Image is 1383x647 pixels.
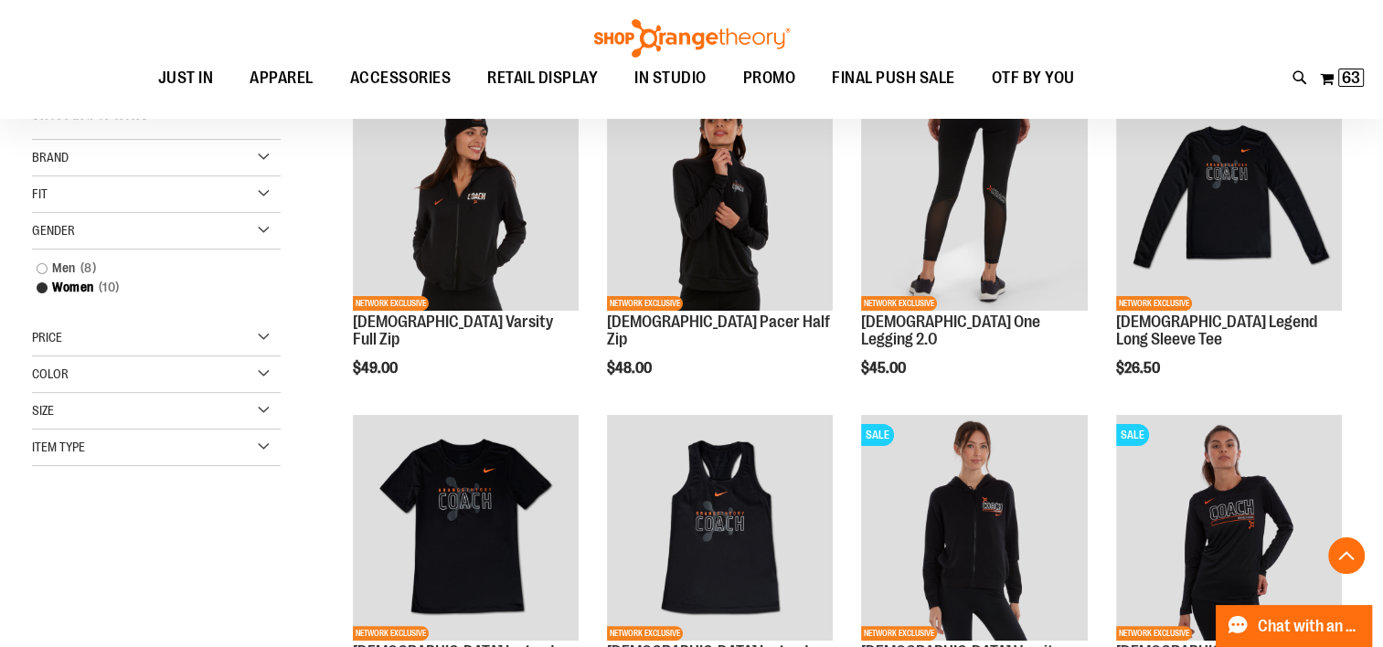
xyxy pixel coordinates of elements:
button: Chat with an Expert [1216,605,1373,647]
a: OTF Ladies Coach FA23 Legend LS Tee - Black primary imageNETWORK EXCLUSIVE [1116,84,1342,313]
span: Item Type [32,440,85,454]
a: OTF Ladies Coach FA22 Legend LS Tee - Black primary imageSALENETWORK EXCLUSIVE [1116,415,1342,643]
a: JUST IN [140,58,232,100]
div: product [344,75,588,423]
div: product [598,75,842,423]
span: Price [32,330,62,345]
span: 8 [76,259,101,278]
span: NETWORK EXCLUSIVE [353,626,429,641]
span: Color [32,366,69,381]
span: $26.50 [1116,360,1163,377]
a: APPAREL [231,58,332,100]
a: OTF Ladies Coach FA23 Legend SS Tee - Black primary imageNETWORK EXCLUSIVE [353,415,579,643]
a: [DEMOGRAPHIC_DATA] One Legging 2.0 [861,313,1040,349]
a: Men8 [27,259,266,278]
span: NETWORK EXCLUSIVE [607,296,683,311]
img: OTF Ladies Coach FA23 Pacer Half Zip - Black primary image [607,84,833,310]
span: $49.00 [353,360,400,377]
span: APPAREL [250,58,314,99]
a: ACCESSORIES [332,58,470,100]
a: OTF BY YOU [973,58,1093,100]
img: OTF Ladies Coach FA23 Legend SS Tee - Black primary image [353,415,579,641]
span: NETWORK EXCLUSIVE [861,296,937,311]
span: PROMO [743,58,796,99]
span: 63 [1342,69,1360,87]
a: [DEMOGRAPHIC_DATA] Legend Long Sleeve Tee [1116,313,1317,349]
span: NETWORK EXCLUSIVE [1116,626,1192,641]
img: OTF Ladies Coach FA23 Legend LS Tee - Black primary image [1116,84,1342,310]
span: NETWORK EXCLUSIVE [861,626,937,641]
span: SALE [1116,424,1149,446]
div: product [1107,75,1351,423]
span: RETAIL DISPLAY [487,58,598,99]
span: ACCESSORIES [350,58,452,99]
img: OTF Ladies Coach FA23 Legend Tank - Black primary image [607,415,833,641]
a: OTF Ladies Coach FA23 Pacer Half Zip - Black primary imageNETWORK EXCLUSIVE [607,84,833,313]
span: Brand [32,150,69,164]
span: NETWORK EXCLUSIVE [1116,296,1192,311]
button: Back To Top [1328,537,1365,574]
a: FINAL PUSH SALE [814,58,973,100]
img: OTF Ladies Coach FA22 Varsity Fleece Full Zip - Black primary image [861,415,1087,641]
span: $45.00 [861,360,909,377]
a: RETAIL DISPLAY [469,58,616,100]
div: product [852,75,1096,423]
img: Shop Orangetheory [591,19,793,58]
span: $48.00 [607,360,654,377]
a: Women10 [27,278,266,297]
span: 10 [94,278,124,297]
img: OTF Ladies Coach FA23 One Legging 2.0 - Black primary image [861,84,1087,310]
a: PROMO [725,58,814,100]
span: OTF BY YOU [992,58,1075,99]
a: [DEMOGRAPHIC_DATA] Pacer Half Zip [607,313,830,349]
img: OTF Ladies Coach FA22 Legend LS Tee - Black primary image [1116,415,1342,641]
span: Chat with an Expert [1258,618,1361,635]
a: OTF Ladies Coach FA23 One Legging 2.0 - Black primary imageNETWORK EXCLUSIVE [861,84,1087,313]
span: FINAL PUSH SALE [832,58,955,99]
strong: Shopping Options [32,99,281,140]
span: Size [32,403,54,418]
span: Fit [32,186,48,201]
span: SALE [861,424,894,446]
a: OTF Ladies Coach FA23 Varsity Full Zip - Black primary imageNETWORK EXCLUSIVE [353,84,579,313]
a: OTF Ladies Coach FA23 Legend Tank - Black primary imageNETWORK EXCLUSIVE [607,415,833,643]
span: JUST IN [158,58,214,99]
a: IN STUDIO [616,58,725,99]
a: [DEMOGRAPHIC_DATA] Varsity Full Zip [353,313,553,349]
span: NETWORK EXCLUSIVE [607,626,683,641]
span: NETWORK EXCLUSIVE [353,296,429,311]
span: IN STUDIO [634,58,707,99]
a: OTF Ladies Coach FA22 Varsity Fleece Full Zip - Black primary imageSALENETWORK EXCLUSIVE [861,415,1087,643]
span: Gender [32,223,75,238]
img: OTF Ladies Coach FA23 Varsity Full Zip - Black primary image [353,84,579,310]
